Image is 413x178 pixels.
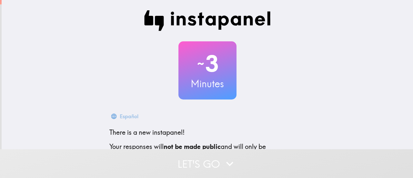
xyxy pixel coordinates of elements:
span: There is a new instapanel! [109,128,185,136]
b: not be made public [164,142,221,151]
div: Español [120,112,138,121]
img: Instapanel [144,10,271,31]
h3: Minutes [178,77,237,90]
p: Your responses will and will only be confidentially shared with our clients. We'll need your emai... [109,142,306,169]
h2: 3 [178,50,237,77]
button: Español [109,110,141,123]
span: ~ [196,54,205,73]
